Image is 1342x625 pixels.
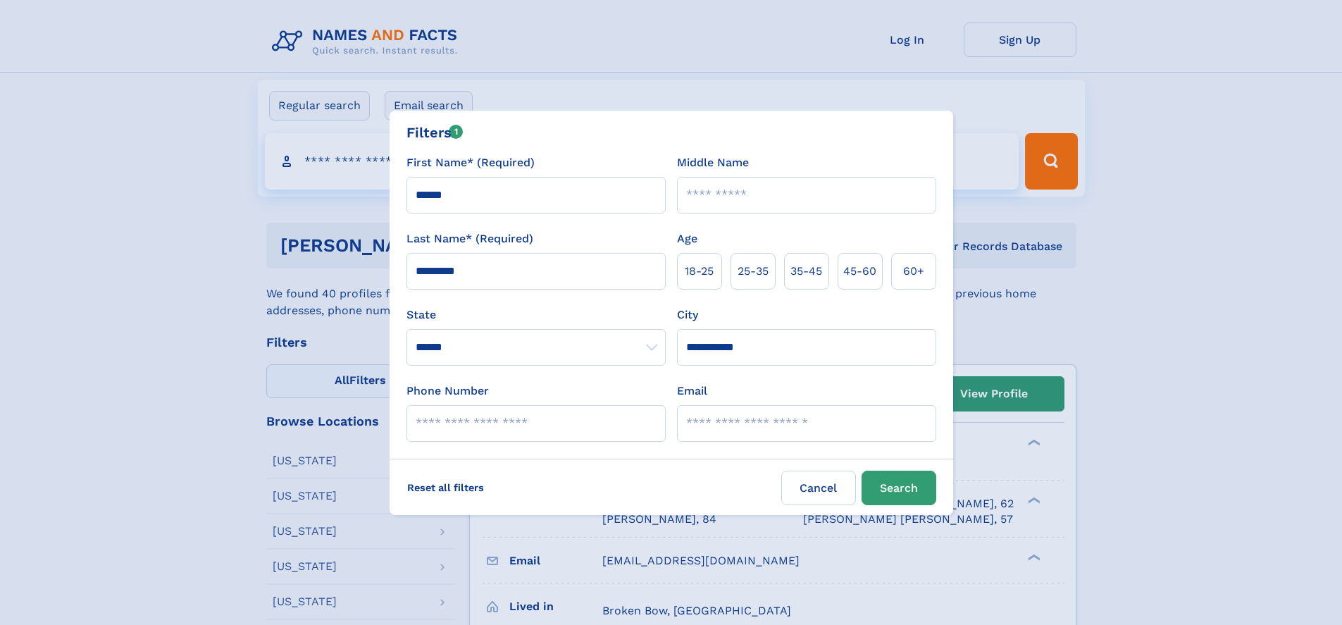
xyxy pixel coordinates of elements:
[406,122,464,143] div: Filters
[677,307,698,323] label: City
[677,230,697,247] label: Age
[406,383,489,400] label: Phone Number
[903,263,924,280] span: 60+
[781,471,856,505] label: Cancel
[843,263,876,280] span: 45‑60
[406,230,533,247] label: Last Name* (Required)
[406,154,535,171] label: First Name* (Required)
[406,307,666,323] label: State
[677,154,749,171] label: Middle Name
[685,263,714,280] span: 18‑25
[862,471,936,505] button: Search
[790,263,822,280] span: 35‑45
[677,383,707,400] label: Email
[738,263,769,280] span: 25‑35
[398,471,493,505] label: Reset all filters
